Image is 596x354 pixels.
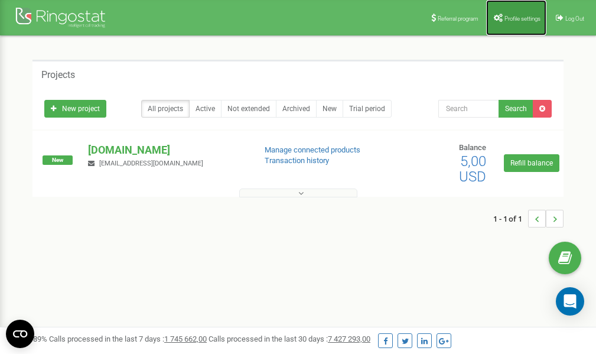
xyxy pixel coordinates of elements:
[499,100,533,118] button: Search
[265,156,329,165] a: Transaction history
[316,100,343,118] a: New
[141,100,190,118] a: All projects
[209,334,370,343] span: Calls processed in the last 30 days :
[493,210,528,228] span: 1 - 1 of 1
[41,70,75,80] h5: Projects
[504,154,559,172] a: Refill balance
[438,100,499,118] input: Search
[493,198,564,239] nav: ...
[459,143,486,152] span: Balance
[459,153,486,185] span: 5,00 USD
[565,15,584,22] span: Log Out
[6,320,34,348] button: Open CMP widget
[276,100,317,118] a: Archived
[88,142,245,158] p: [DOMAIN_NAME]
[504,15,540,22] span: Profile settings
[49,334,207,343] span: Calls processed in the last 7 days :
[43,155,73,165] span: New
[221,100,276,118] a: Not extended
[265,145,360,154] a: Manage connected products
[189,100,222,118] a: Active
[438,15,478,22] span: Referral program
[164,334,207,343] u: 1 745 662,00
[556,287,584,316] div: Open Intercom Messenger
[343,100,392,118] a: Trial period
[99,160,203,167] span: [EMAIL_ADDRESS][DOMAIN_NAME]
[44,100,106,118] a: New project
[328,334,370,343] u: 7 427 293,00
